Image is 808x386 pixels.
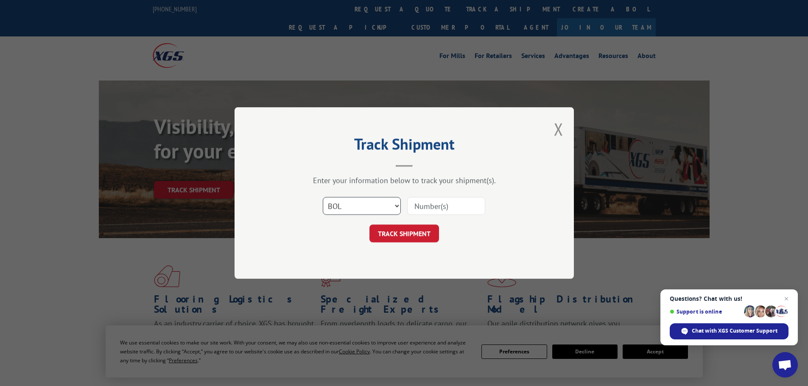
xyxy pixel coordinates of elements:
[670,308,741,315] span: Support is online
[277,138,531,154] h2: Track Shipment
[781,294,791,304] span: Close chat
[670,295,788,302] span: Questions? Chat with us!
[407,197,485,215] input: Number(s)
[277,175,531,185] div: Enter your information below to track your shipment(s).
[772,352,798,378] div: Open chat
[670,323,788,339] div: Chat with XGS Customer Support
[554,118,563,140] button: Close modal
[369,225,439,242] button: TRACK SHIPMENT
[692,327,777,335] span: Chat with XGS Customer Support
